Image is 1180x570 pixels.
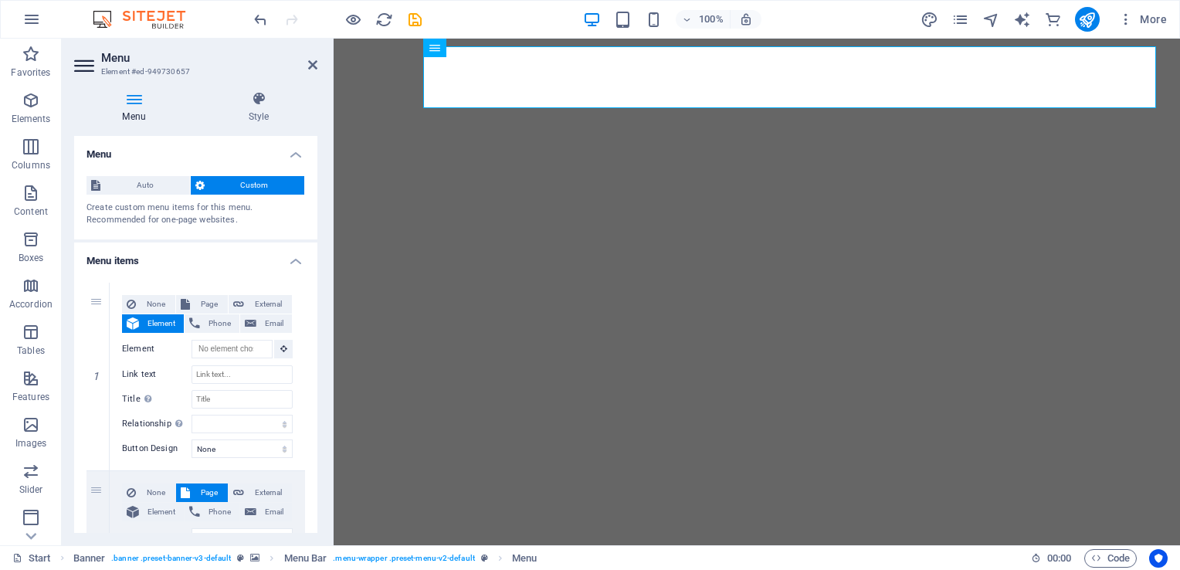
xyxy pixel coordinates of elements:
h6: Session time [1031,549,1072,568]
i: Pages (Ctrl+Alt+S) [951,11,969,29]
i: Save (Ctrl+S) [406,11,424,29]
h4: Menu [74,91,200,124]
input: No element chosen [192,340,273,358]
button: Phone [185,503,239,521]
span: Click to select. Double-click to edit [512,549,537,568]
span: Auto [105,176,185,195]
h4: Menu [74,136,317,164]
span: . banner .preset-banner-v3-default [111,549,231,568]
button: Auto [86,176,190,195]
h6: 100% [699,10,724,29]
label: Link text [122,365,192,384]
label: Page [122,528,192,547]
span: Click to select. Double-click to edit [284,549,327,568]
i: On resize automatically adjust zoom level to fit chosen device. [739,12,753,26]
div: Create custom menu items for this menu. Recommended for one-page websites. [86,202,305,227]
button: None [122,295,175,314]
button: commerce [1044,10,1063,29]
h4: Menu items [74,243,317,270]
button: text_generator [1013,10,1032,29]
i: Publish [1078,11,1096,29]
button: design [921,10,939,29]
label: Element [122,340,192,358]
h3: Element #ed-949730657 [101,65,287,79]
p: Boxes [19,252,44,264]
span: Code [1091,549,1130,568]
i: Undo: Delete Text (Ctrl+Z) [252,11,270,29]
h4: Style [200,91,317,124]
i: This element contains a background [250,554,259,562]
button: pages [951,10,970,29]
button: Usercentrics [1149,549,1168,568]
button: Code [1084,549,1137,568]
a: Click to cancel selection. Double-click to open Pages [12,549,51,568]
input: Link text... [192,365,293,384]
span: Custom [209,176,300,195]
p: Images [15,437,47,450]
span: External [249,295,287,314]
button: External [229,295,292,314]
button: publish [1075,7,1100,32]
p: Tables [17,344,45,357]
button: reload [375,10,393,29]
button: Page [176,295,228,314]
button: Email [240,314,292,333]
span: Page [195,295,223,314]
button: More [1112,7,1173,32]
button: External [229,483,292,502]
label: Title [122,390,192,409]
span: Phone [205,503,235,521]
span: Element [144,503,179,521]
i: Navigator [982,11,1000,29]
button: navigator [982,10,1001,29]
span: External [249,483,287,502]
p: Content [14,205,48,218]
button: Email [240,503,292,521]
button: Click here to leave preview mode and continue editing [344,10,362,29]
i: This element is a customizable preset [481,554,488,562]
label: Button Design [122,439,192,458]
span: Element [144,314,179,333]
p: Slider [19,483,43,496]
span: More [1118,12,1167,27]
span: None [141,295,171,314]
h2: Menu [101,51,317,65]
button: Page [176,483,228,502]
span: Phone [205,314,235,333]
p: Favorites [11,66,50,79]
button: Phone [185,314,239,333]
span: Email [261,503,287,521]
i: Commerce [1044,11,1062,29]
i: Reload page [375,11,393,29]
p: Features [12,391,49,403]
button: save [405,10,424,29]
span: None [141,483,171,502]
button: Element [122,503,184,521]
span: Email [261,314,287,333]
span: . menu-wrapper .preset-menu-v2-default [333,549,474,568]
label: Relationship [122,415,192,433]
span: Page [195,483,223,502]
p: Columns [12,159,50,171]
i: AI Writer [1013,11,1031,29]
button: undo [251,10,270,29]
button: Custom [191,176,305,195]
input: Title [192,390,293,409]
span: : [1058,552,1060,564]
button: 100% [676,10,731,29]
span: 00 00 [1047,549,1071,568]
span: Click to select. Double-click to edit [73,549,106,568]
nav: breadcrumb [73,549,537,568]
button: None [122,483,175,502]
i: This element is a customizable preset [237,554,244,562]
p: Elements [12,113,51,125]
i: Design (Ctrl+Alt+Y) [921,11,938,29]
p: Accordion [9,298,53,310]
button: Element [122,314,184,333]
em: 1 [85,370,107,382]
img: Editor Logo [89,10,205,29]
